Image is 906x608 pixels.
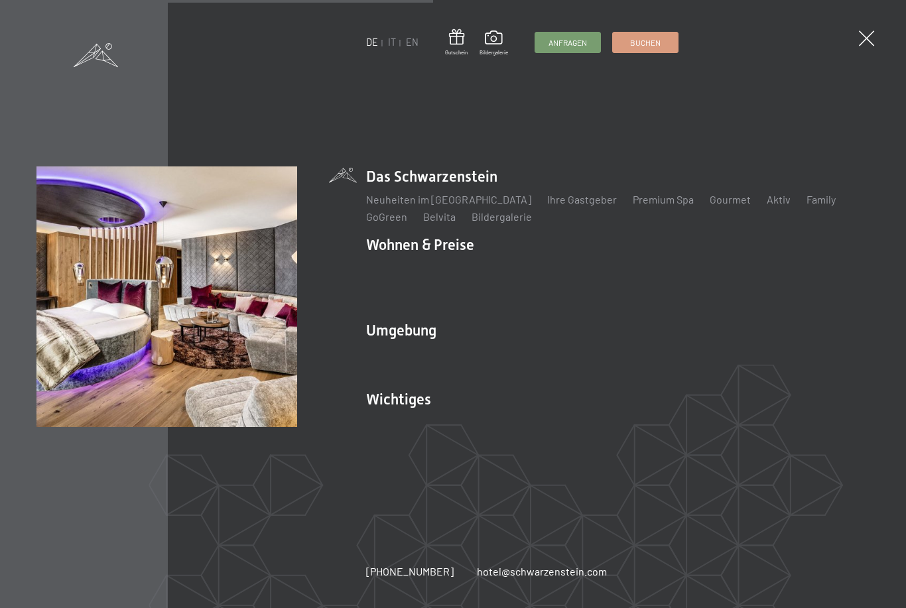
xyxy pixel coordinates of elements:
[480,30,508,56] a: Bildergalerie
[477,564,607,579] a: hotel@schwarzenstein.com
[807,193,836,206] a: Family
[549,37,587,48] span: Anfragen
[472,210,532,223] a: Bildergalerie
[480,49,508,56] span: Bildergalerie
[445,29,468,56] a: Gutschein
[535,32,600,52] a: Anfragen
[366,210,407,223] a: GoGreen
[633,193,694,206] a: Premium Spa
[423,210,456,223] a: Belvita
[445,49,468,56] span: Gutschein
[366,564,454,579] a: [PHONE_NUMBER]
[613,32,678,52] a: Buchen
[366,36,378,48] a: DE
[366,193,531,206] a: Neuheiten im [GEOGRAPHIC_DATA]
[366,565,454,578] span: [PHONE_NUMBER]
[710,193,751,206] a: Gourmet
[630,37,661,48] span: Buchen
[388,36,396,48] a: IT
[406,36,419,48] a: EN
[767,193,791,206] a: Aktiv
[547,193,617,206] a: Ihre Gastgeber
